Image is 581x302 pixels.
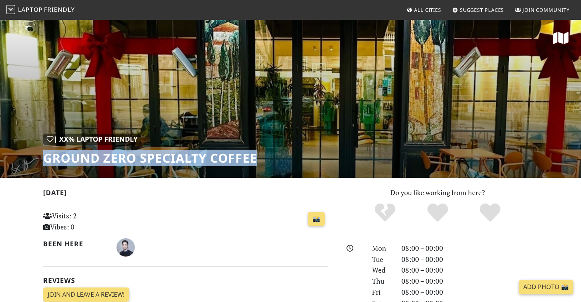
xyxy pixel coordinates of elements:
div: | XX% Laptop Friendly [43,134,141,145]
span: Arman Tsaturian [117,242,135,251]
span: Suggest Places [460,6,504,13]
a: Join and leave a review! [43,287,129,302]
div: 08:00 – 00:00 [397,265,543,276]
a: LaptopFriendly LaptopFriendly [6,3,75,17]
div: 08:00 – 00:00 [397,287,543,298]
img: LaptopFriendly [6,5,15,14]
h2: Been here [43,240,108,248]
div: 08:00 – 00:00 [397,254,543,265]
img: 5192-arman.jpg [117,238,135,257]
div: Thu [367,276,397,287]
p: Visits: 2 Vibes: 0 [43,210,132,233]
a: 📸 [308,212,325,226]
div: Fri [367,287,397,298]
a: All Cities [403,3,444,17]
span: Laptop [18,5,43,14]
span: Join Community [523,6,570,13]
a: Suggest Places [449,3,507,17]
div: Definitely! [464,202,516,223]
div: Mon [367,243,397,254]
a: Join Community [512,3,573,17]
div: Wed [367,265,397,276]
div: 08:00 – 00:00 [397,276,543,287]
p: Do you like working from here? [337,187,538,198]
div: 08:00 – 00:00 [397,243,543,254]
h2: [DATE] [43,189,328,200]
h1: Ground Zero Specialty Coffee [43,151,257,165]
span: All Cities [414,6,441,13]
h2: Reviews [43,276,328,284]
span: Friendly [44,5,74,14]
div: Tue [367,254,397,265]
div: No [359,202,411,223]
div: Yes [411,202,464,223]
